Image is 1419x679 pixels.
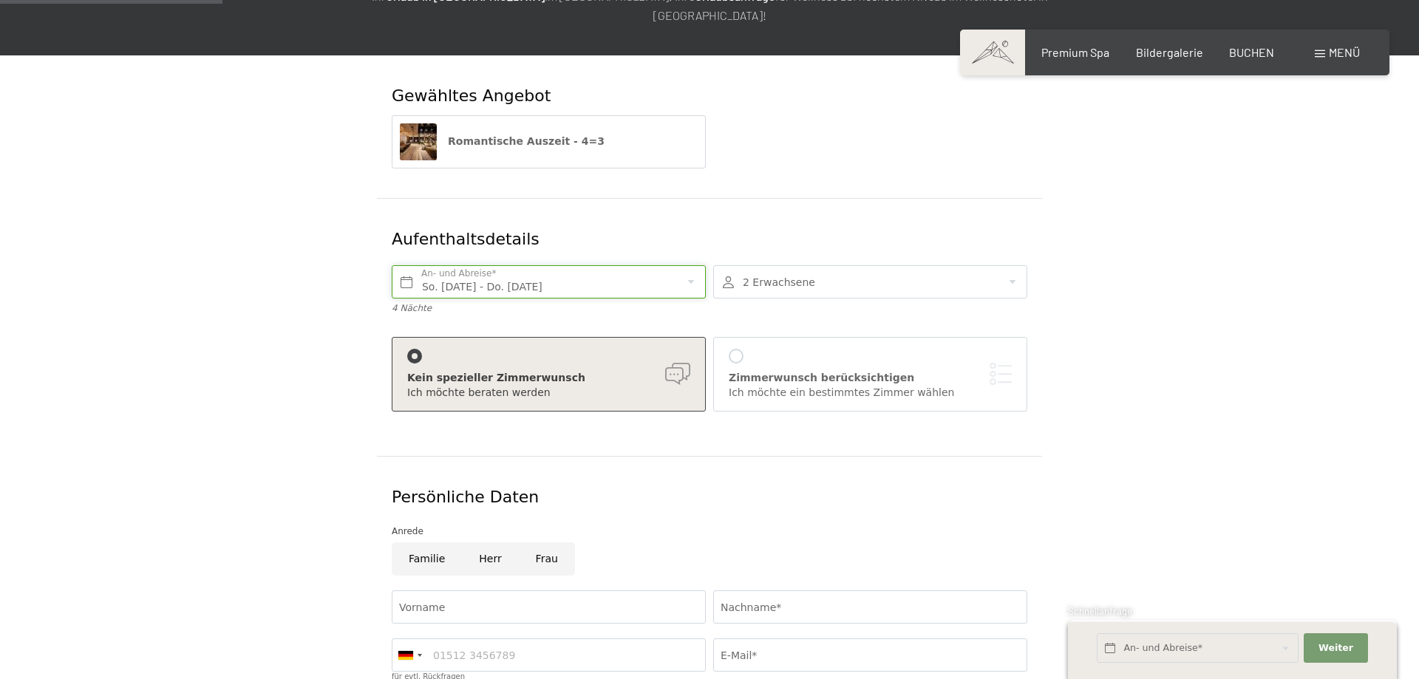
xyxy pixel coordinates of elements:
[392,302,706,315] div: 4 Nächte
[729,371,1012,386] div: Zimmerwunsch berücksichtigen
[1329,45,1360,59] span: Menü
[392,638,706,672] input: 01512 3456789
[1229,45,1274,59] a: BUCHEN
[407,386,690,400] div: Ich möchte beraten werden
[407,371,690,386] div: Kein spezieller Zimmerwunsch
[448,135,605,147] span: Romantische Auszeit - 4=3
[392,85,1027,108] div: Gewähltes Angebot
[400,123,437,160] img: Romantische Auszeit - 4=3
[1304,633,1367,663] button: Weiter
[729,386,1012,400] div: Ich möchte ein bestimmtes Zimmer wählen
[392,486,1027,509] div: Persönliche Daten
[1041,45,1109,59] a: Premium Spa
[1068,605,1132,617] span: Schnellanfrage
[1318,641,1353,655] span: Weiter
[392,524,1027,539] div: Anrede
[392,639,426,671] div: Germany (Deutschland): +49
[1136,45,1203,59] a: Bildergalerie
[392,228,920,251] div: Aufenthaltsdetails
